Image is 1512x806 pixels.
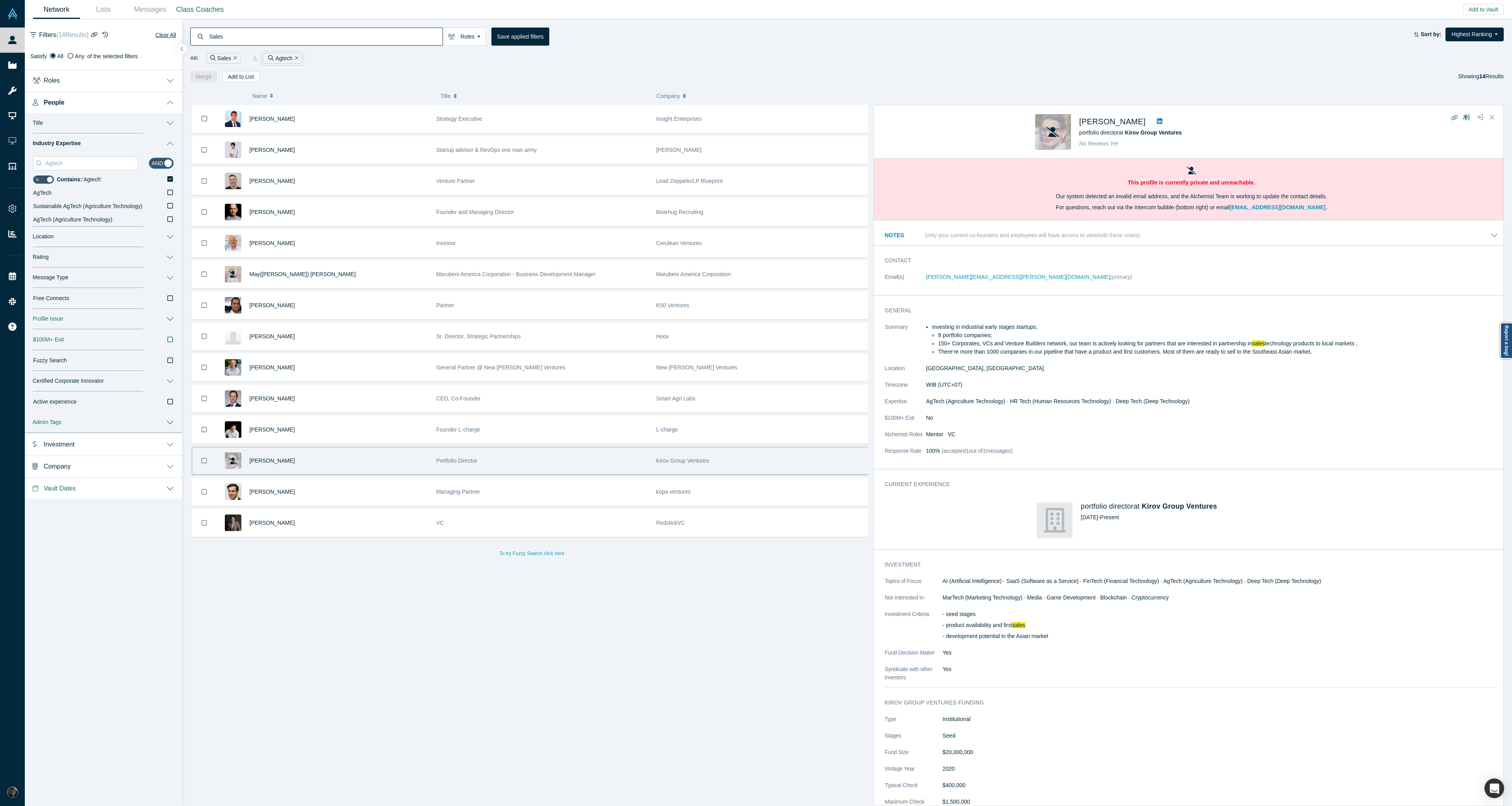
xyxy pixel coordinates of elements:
[127,0,174,19] a: Messages
[885,480,1487,489] h3: Current Experience
[192,230,217,257] button: Bookmark
[943,665,1498,673] dd: Yes
[80,0,127,19] a: Lists
[656,302,689,308] span: K50 Ventures
[250,489,295,495] a: [PERSON_NAME]
[44,77,60,84] span: Roles
[25,433,182,455] button: Investment
[30,52,176,61] div: Satisfy of the selected filters
[293,54,298,63] button: Remove Filter
[885,306,1487,315] h3: General
[1081,502,1346,511] h4: portfolio director at
[943,610,1498,618] p: - seed stages
[436,333,521,339] span: Sr. Director, Strategic Partnerships
[33,0,80,19] a: Network
[436,457,477,464] span: Portfolio Director
[1445,28,1504,41] button: Highest Ranking
[1500,323,1512,359] a: Report a bug!
[943,621,1498,629] p: - product availability and first
[1081,513,1346,522] div: [DATE] - Present
[250,520,295,526] a: [PERSON_NAME]
[1012,622,1025,628] span: sales
[656,489,691,495] span: kopa ventures
[436,147,537,153] span: Startup advisor & RevOps one man army
[44,485,76,492] span: Vault Dates
[192,168,217,195] button: Bookmark
[943,715,1498,723] dd: Institutional
[885,732,943,748] dt: Stages
[656,240,702,246] span: Cerulean Ventures
[436,178,475,184] span: Venture Partner
[885,256,1487,265] h3: Contact
[25,391,182,412] button: Active experience
[192,416,217,443] button: Bookmark
[926,430,1498,439] dd: Mentor · VC
[926,381,1498,389] dd: WIB (UTC+07)
[943,578,1321,584] span: AI (Artificial Intelligence) · SaaS (Software as a Service) · FinTech (Financial Technology) · Ag...
[225,111,241,127] img: Prerak Bathia's Profile Image
[250,395,295,402] span: [PERSON_NAME]
[885,594,943,610] dt: Not Interested In
[25,477,182,499] button: Vault Dates
[1252,340,1265,347] span: sales
[943,732,1498,740] dd: Seed
[436,364,565,371] span: General Partner @ New [PERSON_NAME] Ventures
[192,354,217,381] button: Bookmark
[56,31,89,38] span: ( 14 Results)
[1463,4,1504,15] button: Add to Vault
[225,421,241,438] img: Dmitry LASHIN's Profile Image
[885,192,1498,201] p: Our system detected an invalid email address, and the Alchemist Team is working to update the con...
[436,302,454,308] span: Partner
[885,699,1487,707] h3: Kirov Group Ventures funding
[1479,73,1504,79] span: Results
[656,457,709,464] span: Kirov Group Ventures
[33,216,112,223] span: AgTech (Agriculture Technology)
[75,53,84,59] span: Any
[1458,71,1504,82] div: Showing
[192,385,217,412] button: Bookmark
[192,323,217,350] button: Bookmark
[943,594,1169,601] span: MarTech (Marketing Technology) · Media · Game Development · Blockchain · Cryptocurrency
[926,274,1110,280] a: [PERSON_NAME][EMAIL_ADDRESS][PERSON_NAME][DOMAIN_NAME]
[436,395,481,402] span: CEO, Co-Founder
[231,54,237,63] button: Remove Filter
[925,232,1140,239] p: (only your current co-founders and employees will have access to view/edit these notes)
[33,419,61,426] span: Admin Tags
[263,53,302,64] div: Agtech
[436,240,456,246] span: Investor
[192,509,217,537] button: Bookmark
[443,28,486,46] button: Roles
[926,364,1498,373] dd: [GEOGRAPHIC_DATA], [GEOGRAPHIC_DATA]
[436,271,596,277] span: Marubeni America Corporation - Business Development Manager
[938,331,1498,339] li: 8 portfolio companies;
[656,520,685,526] span: RedstickVC
[926,414,1498,422] dd: No
[192,292,217,319] button: Bookmark
[656,178,723,184] span: Lead Zeppelin/LP Blueprint
[250,116,295,122] a: [PERSON_NAME]
[33,140,81,147] span: Industry Expertise
[885,231,1498,240] button: Notes (only your current co-founders and employees will have access to view/edit these notes)
[192,447,217,474] button: Bookmark
[33,378,104,384] span: Certified Corporate Innovator
[250,457,295,464] a: [PERSON_NAME]
[885,447,926,463] dt: Response Rate
[225,328,241,345] img: Roee Peled's Profile Image
[491,28,549,46] button: Save applied filters
[1110,274,1132,280] span: (primary)
[25,412,182,433] button: Admin Tags
[7,8,18,19] img: Alchemist Vault Logo
[436,426,480,433] span: Founder L-charge
[225,515,241,531] img: Shane Larisey's Profile Image
[943,632,1498,640] p: - development potential in the Asian market
[943,649,1498,657] dd: Yes
[1125,129,1182,136] a: Kirov Group Ventures
[33,336,64,344] span: $100M+ Exit
[225,142,241,158] img: Ashley Archibald's Profile Image
[25,267,182,288] button: Message Type
[192,136,217,164] button: Bookmark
